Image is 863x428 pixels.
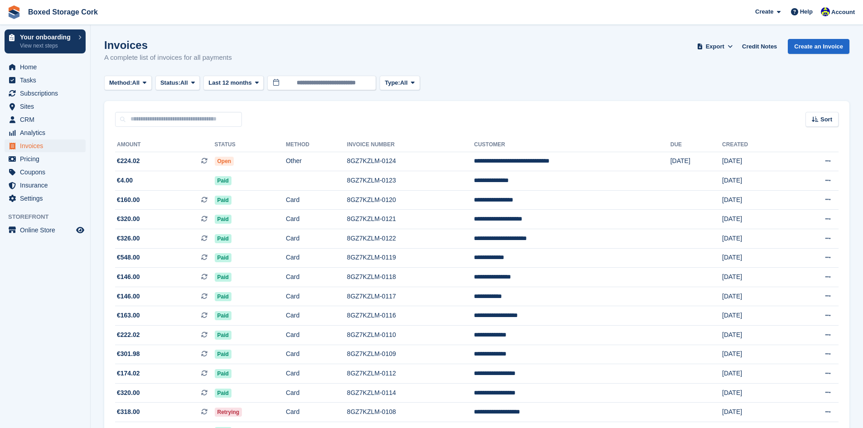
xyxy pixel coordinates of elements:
a: menu [5,224,86,236]
span: Help [800,7,813,16]
td: [DATE] [722,287,789,306]
td: 8GZ7KZLM-0122 [347,229,474,249]
td: Other [286,152,347,171]
span: Pricing [20,153,74,165]
td: 8GZ7KZLM-0123 [347,171,474,191]
span: €326.00 [117,234,140,243]
a: menu [5,166,86,178]
span: Account [831,8,855,17]
span: Online Store [20,224,74,236]
th: Due [670,138,722,152]
th: Customer [474,138,670,152]
td: 8GZ7KZLM-0108 [347,403,474,422]
span: Sites [20,100,74,113]
a: menu [5,126,86,139]
td: 8GZ7KZLM-0120 [347,190,474,210]
span: €146.00 [117,272,140,282]
span: €160.00 [117,195,140,205]
td: [DATE] [722,403,789,422]
span: Type: [385,78,400,87]
h1: Invoices [104,39,232,51]
td: Card [286,268,347,287]
td: Card [286,364,347,384]
span: €318.00 [117,407,140,417]
td: [DATE] [722,248,789,268]
td: [DATE] [722,229,789,249]
td: [DATE] [722,345,789,364]
span: Insurance [20,179,74,192]
td: Card [286,345,347,364]
span: Paid [215,350,231,359]
td: [DATE] [722,306,789,326]
td: Card [286,229,347,249]
span: Settings [20,192,74,205]
th: Status [215,138,286,152]
span: Paid [215,331,231,340]
span: Paid [215,369,231,378]
span: Subscriptions [20,87,74,100]
a: Create an Invoice [788,39,849,54]
td: [DATE] [722,152,789,171]
button: Status: All [155,76,200,91]
th: Invoice Number [347,138,474,152]
td: [DATE] [670,152,722,171]
span: Paid [215,234,231,243]
td: Card [286,326,347,345]
span: €320.00 [117,214,140,224]
a: menu [5,100,86,113]
span: €163.00 [117,311,140,320]
p: A complete list of invoices for all payments [104,53,232,63]
td: [DATE] [722,326,789,345]
td: 8GZ7KZLM-0109 [347,345,474,364]
td: Card [286,383,347,403]
a: menu [5,192,86,205]
button: Last 12 months [203,76,264,91]
span: Sort [820,115,832,124]
td: 8GZ7KZLM-0110 [347,326,474,345]
span: Open [215,157,234,166]
td: 8GZ7KZLM-0114 [347,383,474,403]
span: Home [20,61,74,73]
th: Created [722,138,789,152]
span: All [132,78,140,87]
a: menu [5,87,86,100]
td: 8GZ7KZLM-0119 [347,248,474,268]
td: 8GZ7KZLM-0118 [347,268,474,287]
button: Method: All [104,76,152,91]
td: [DATE] [722,383,789,403]
td: Card [286,210,347,229]
a: menu [5,139,86,152]
span: Method: [109,78,132,87]
span: Coupons [20,166,74,178]
span: Status: [160,78,180,87]
a: menu [5,179,86,192]
span: €320.00 [117,388,140,398]
span: Paid [215,292,231,301]
th: Method [286,138,347,152]
span: Paid [215,176,231,185]
span: Export [706,42,724,51]
a: menu [5,74,86,87]
p: View next steps [20,42,74,50]
span: Paid [215,311,231,320]
span: CRM [20,113,74,126]
a: menu [5,153,86,165]
span: All [400,78,408,87]
button: Type: All [380,76,419,91]
td: [DATE] [722,364,789,384]
td: 8GZ7KZLM-0112 [347,364,474,384]
td: Card [286,248,347,268]
td: [DATE] [722,190,789,210]
td: Card [286,306,347,326]
a: Credit Notes [738,39,781,54]
span: Retrying [215,408,242,417]
img: stora-icon-8386f47178a22dfd0bd8f6a31ec36ba5ce8667c1dd55bd0f319d3a0aa187defe.svg [7,5,21,19]
span: Invoices [20,139,74,152]
img: Vincent [821,7,830,16]
a: menu [5,113,86,126]
a: Preview store [75,225,86,236]
th: Amount [115,138,215,152]
p: Your onboarding [20,34,74,40]
button: Export [695,39,735,54]
span: Paid [215,196,231,205]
